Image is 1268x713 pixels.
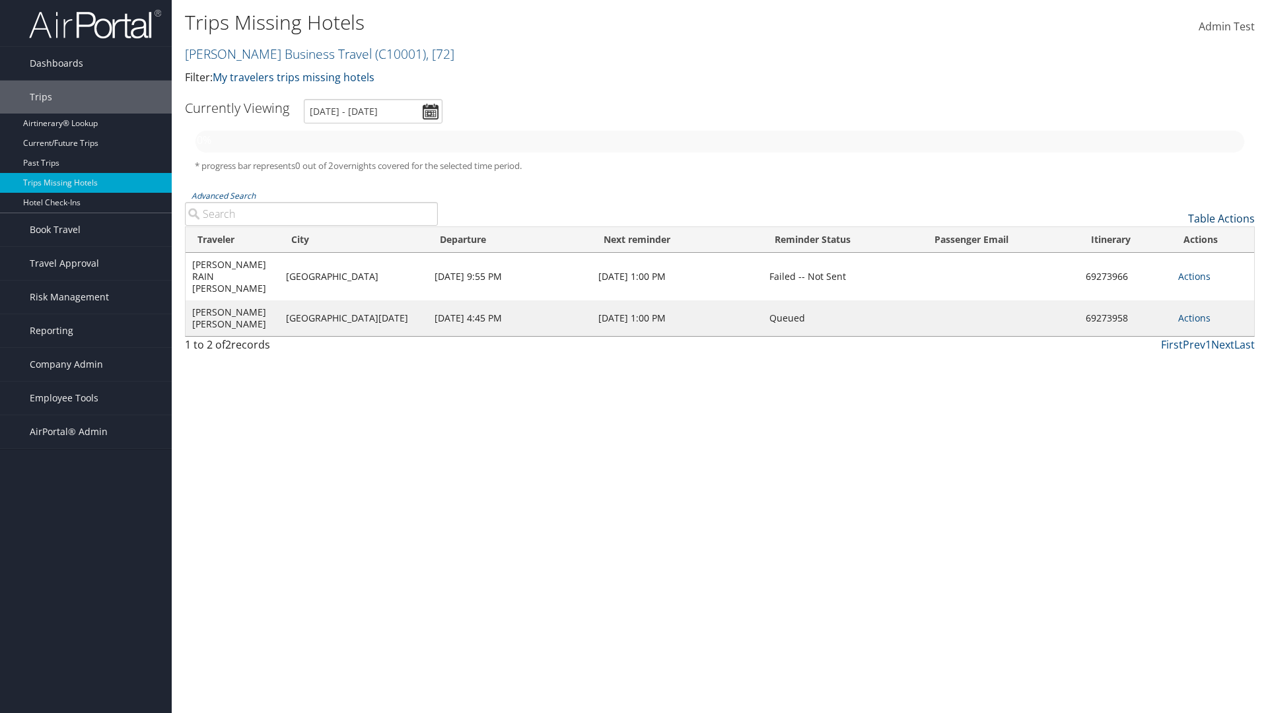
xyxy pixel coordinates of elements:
td: Failed -- Not Sent [763,253,923,300]
a: First [1161,337,1183,352]
td: [DATE] 1:00 PM [592,253,763,300]
td: [GEOGRAPHIC_DATA][DATE] [279,300,428,336]
th: Passenger Email: activate to sort column ascending [923,227,1079,253]
span: , [ 72 ] [426,45,454,63]
img: airportal-logo.png [29,9,161,40]
a: Admin Test [1199,7,1255,48]
input: Advanced Search [185,202,438,226]
a: Advanced Search [192,190,256,201]
div: 1 to 2 of records [185,337,438,359]
th: City: activate to sort column ascending [279,227,428,253]
th: Itinerary [1079,227,1172,253]
th: Departure: activate to sort column ascending [428,227,592,253]
span: Employee Tools [30,382,98,415]
p: Filter: [185,69,898,86]
td: [DATE] 1:00 PM [592,300,763,336]
span: ( C10001 ) [375,45,426,63]
th: Actions [1172,227,1254,253]
span: Risk Management [30,281,109,314]
a: Last [1234,337,1255,352]
h3: Currently Viewing [185,99,289,117]
span: Dashboards [30,47,83,80]
input: [DATE] - [DATE] [304,99,442,123]
th: Traveler: activate to sort column ascending [186,227,279,253]
a: Next [1211,337,1234,352]
h5: * progress bar represents overnights covered for the selected time period. [195,160,1245,172]
td: Queued [763,300,923,336]
span: Reporting [30,314,73,347]
td: [GEOGRAPHIC_DATA] [279,253,428,300]
a: 1 [1205,337,1211,352]
span: Trips [30,81,52,114]
h1: Trips Missing Hotels [185,9,898,36]
a: Actions [1178,312,1211,324]
a: Prev [1183,337,1205,352]
td: [DATE] 9:55 PM [428,253,592,300]
td: [DATE] 4:45 PM [428,300,592,336]
span: Travel Approval [30,247,99,280]
span: 0 out of 2 [295,160,334,172]
a: Table Actions [1188,211,1255,226]
td: 69273958 [1079,300,1172,336]
span: Company Admin [30,348,103,381]
span: Book Travel [30,213,81,246]
td: [PERSON_NAME] RAIN [PERSON_NAME] [186,253,279,300]
a: Actions [1178,270,1211,283]
span: Admin Test [1199,19,1255,34]
td: [PERSON_NAME] [PERSON_NAME] [186,300,279,336]
a: My travelers trips missing hotels [213,70,374,85]
span: AirPortal® Admin [30,415,108,448]
span: 2 [225,337,231,352]
th: Reminder Status [763,227,923,253]
a: [PERSON_NAME] Business Travel [185,45,454,63]
td: 69273966 [1079,253,1172,300]
th: Next reminder [592,227,763,253]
